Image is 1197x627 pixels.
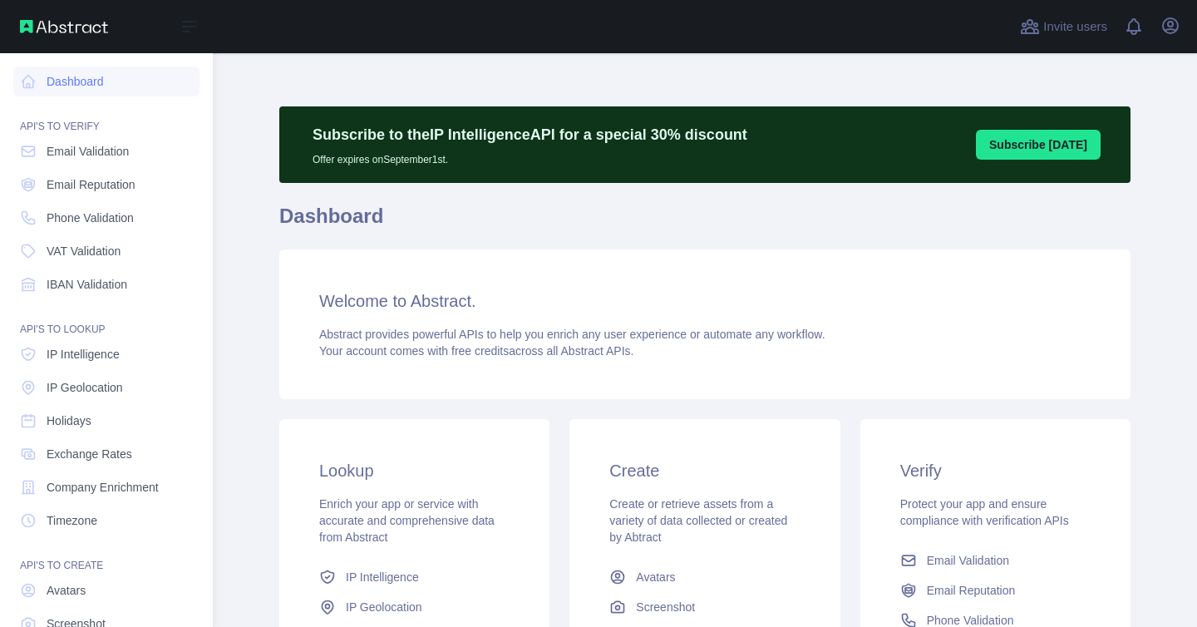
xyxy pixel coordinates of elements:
[313,146,747,166] p: Offer expires on September 1st.
[900,459,1091,482] h3: Verify
[603,562,806,592] a: Avatars
[47,276,127,293] span: IBAN Validation
[900,497,1069,527] span: Protect your app and ensure compliance with verification APIs
[13,373,199,402] a: IP Geolocation
[13,472,199,502] a: Company Enrichment
[13,539,199,572] div: API'S TO CREATE
[13,236,199,266] a: VAT Validation
[47,176,135,193] span: Email Reputation
[603,592,806,622] a: Screenshot
[47,210,134,226] span: Phone Validation
[13,506,199,536] a: Timezone
[313,123,747,146] p: Subscribe to the IP Intelligence API for a special 30 % discount
[47,446,132,462] span: Exchange Rates
[609,459,800,482] h3: Create
[13,203,199,233] a: Phone Validation
[279,203,1130,243] h1: Dashboard
[13,339,199,369] a: IP Intelligence
[47,412,91,429] span: Holidays
[13,406,199,436] a: Holidays
[894,575,1097,605] a: Email Reputation
[346,569,419,585] span: IP Intelligence
[976,130,1101,160] button: Subscribe [DATE]
[319,289,1091,313] h3: Welcome to Abstract.
[47,379,123,396] span: IP Geolocation
[313,592,516,622] a: IP Geolocation
[1017,13,1111,40] button: Invite users
[20,20,108,33] img: Abstract API
[927,552,1009,569] span: Email Validation
[13,170,199,200] a: Email Reputation
[13,67,199,96] a: Dashboard
[451,344,509,358] span: free credits
[1043,17,1107,37] span: Invite users
[47,479,159,496] span: Company Enrichment
[319,344,633,358] span: Your account comes with across all Abstract APIs.
[636,599,695,615] span: Screenshot
[319,459,510,482] h3: Lookup
[319,328,825,341] span: Abstract provides powerful APIs to help you enrich any user experience or automate any workflow.
[894,546,1097,575] a: Email Validation
[47,512,97,529] span: Timezone
[47,243,121,259] span: VAT Validation
[13,136,199,166] a: Email Validation
[13,575,199,605] a: Avatars
[13,439,199,469] a: Exchange Rates
[13,269,199,299] a: IBAN Validation
[13,303,199,336] div: API'S TO LOOKUP
[346,599,422,615] span: IP Geolocation
[319,497,495,544] span: Enrich your app or service with accurate and comprehensive data from Abstract
[13,100,199,133] div: API'S TO VERIFY
[47,143,129,160] span: Email Validation
[927,582,1016,599] span: Email Reputation
[636,569,675,585] span: Avatars
[313,562,516,592] a: IP Intelligence
[609,497,787,544] span: Create or retrieve assets from a variety of data collected or created by Abtract
[47,346,120,363] span: IP Intelligence
[47,582,86,599] span: Avatars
